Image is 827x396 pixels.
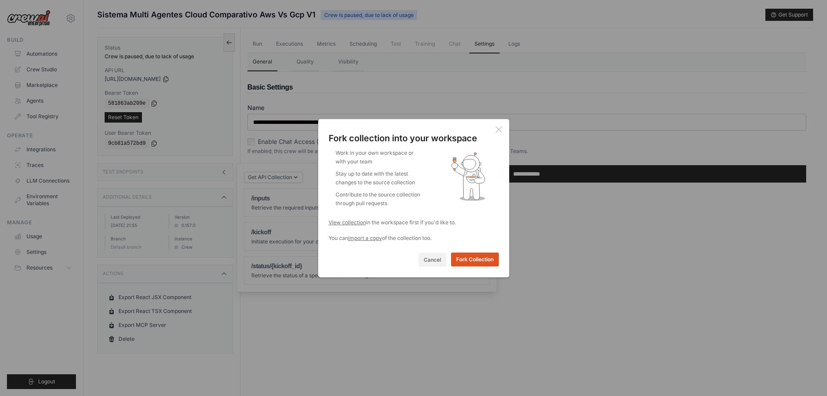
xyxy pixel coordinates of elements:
[451,256,499,263] a: Fork Collection
[329,219,366,226] a: View collection
[329,218,499,227] div: in the workspace first if you'd like to.
[336,149,422,166] li: Work in your own workspace or with your team
[451,253,499,266] button: Fork Collection
[336,190,422,208] li: Contribute to the source collection through pull requests
[329,133,499,143] div: Fork collection into your workspace
[348,235,382,241] a: import a copy
[329,234,499,243] div: You can of the collection too.
[418,253,446,267] button: Cancel
[336,170,422,187] li: Stay up to date with the latest changes to the source collection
